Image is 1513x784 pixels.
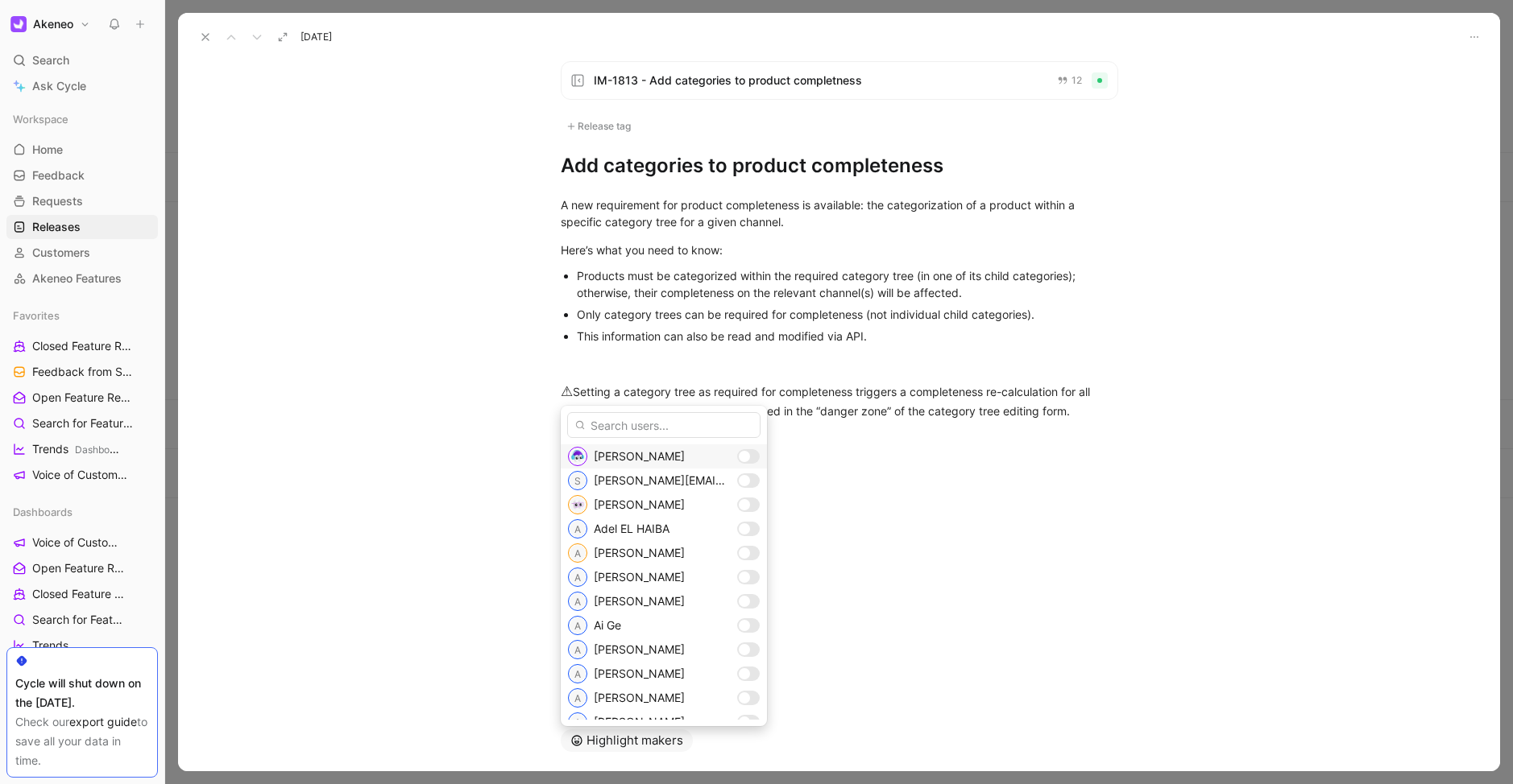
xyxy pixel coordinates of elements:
text: A [574,668,581,680]
svg: Alessandro [570,666,586,682]
text: A [574,692,581,704]
img: Adam [570,497,586,513]
input: Search users... [567,412,761,438]
svg: Adrien [570,569,586,585]
span: [PERSON_NAME] [594,497,685,511]
svg: Ahmed [570,593,586,609]
span: [PERSON_NAME] [594,691,685,704]
span: Adel EL HAIBA [594,522,669,535]
span: [PERSON_NAME] [594,449,685,463]
span: [PERSON_NAME] [594,570,685,584]
svg: Adrien [570,545,586,561]
text: A [574,571,581,584]
text: A [574,547,581,559]
span: [PERSON_NAME] [594,594,685,608]
svg: Alex [570,690,586,706]
span: [PERSON_NAME] [594,666,685,680]
span: [PERSON_NAME] [594,715,685,728]
span: [PERSON_NAME] [594,642,685,656]
text: A [574,523,581,535]
svg: Alan [570,642,586,658]
svg: Adel [570,521,586,537]
span: [PERSON_NAME][EMAIL_ADDRESS][DOMAIN_NAME] [594,473,873,487]
text: S [574,475,581,487]
text: A [574,596,581,608]
span: [PERSON_NAME] [594,546,685,559]
text: A [574,644,581,656]
text: A [574,716,581,728]
span: Ai Ge [594,618,621,632]
text: A [574,620,581,632]
svg: steven.vaidie@akeneo.com [570,472,586,489]
svg: Alexandre [570,714,586,730]
svg: Ai [570,617,586,633]
img: François [570,448,586,464]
